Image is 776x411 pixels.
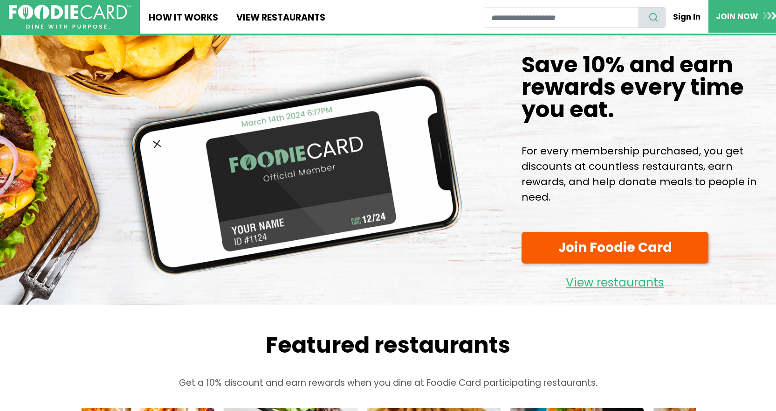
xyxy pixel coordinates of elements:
[639,7,666,28] button: search
[484,7,639,28] input: restaurant search
[9,5,131,29] img: FoodieCard; Eat, Drink, Save, Donate
[62,332,714,359] h2: Featured restaurants
[666,7,708,27] a: Sign In
[522,143,761,205] p: For every membership purchased, you get discounts at countless restaurants, earn rewards, and hel...
[522,268,709,292] a: View restaurants
[522,232,709,264] a: Join Foodie Card
[522,54,761,121] h1: Save 10% and earn rewards every time you eat.
[62,376,714,390] p: Get a 10% discount and earn rewards when you dine at Foodie Card participating restaurants.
